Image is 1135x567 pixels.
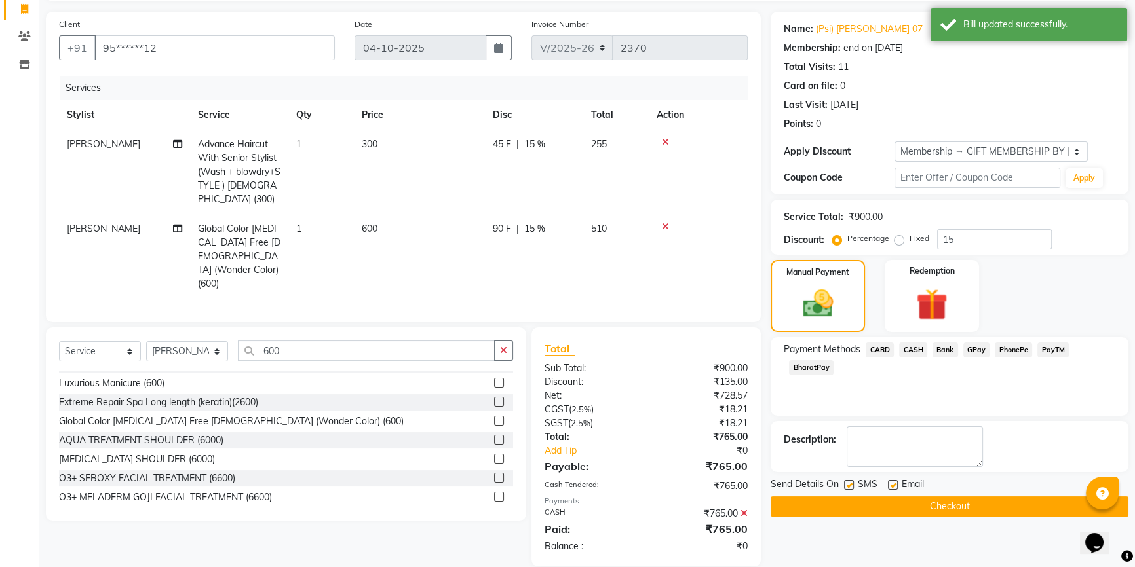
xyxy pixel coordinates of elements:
[933,342,958,357] span: Bank
[843,41,903,55] div: end on [DATE]
[535,458,646,474] div: Payable:
[899,342,927,357] span: CASH
[646,403,758,416] div: ₹18.21
[354,100,485,130] th: Price
[646,521,758,537] div: ₹765.00
[535,521,646,537] div: Paid:
[830,98,858,112] div: [DATE]
[59,376,164,390] div: Luxurious Manicure (600)
[535,479,646,493] div: Cash Tendered:
[516,137,519,151] span: |
[664,444,758,458] div: ₹0
[784,171,895,185] div: Coupon Code
[646,479,758,493] div: ₹765.00
[963,18,1117,31] div: Bill updated successfully.
[59,471,235,485] div: O3+ SEBOXY FACIAL TREATMENT (6600)
[591,223,607,234] span: 510
[59,395,258,409] div: Extreme Repair Spa Long length (keratin)(2600)
[646,458,758,474] div: ₹765.00
[571,404,591,414] span: 2.5%
[545,403,569,415] span: CGST
[910,232,929,244] label: Fixed
[902,477,924,494] span: Email
[524,137,545,151] span: 15 %
[545,496,748,507] div: Payments
[571,418,590,428] span: 2.5%
[362,138,377,150] span: 300
[646,389,758,403] div: ₹728.57
[1080,515,1122,554] iframe: chat widget
[493,222,511,236] span: 90 F
[649,100,748,130] th: Action
[493,137,511,151] span: 45 F
[784,22,813,36] div: Name:
[646,507,758,521] div: ₹765.00
[646,375,758,389] div: ₹135.00
[362,223,377,234] span: 600
[646,361,758,375] div: ₹900.00
[59,18,80,30] label: Client
[963,342,990,357] span: GPay
[59,414,404,428] div: Global Color [MEDICAL_DATA] Free [DEMOGRAPHIC_DATA] (Wonder Color) (600)
[786,266,849,278] label: Manual Payment
[94,35,335,60] input: Search by Name/Mobile/Email/Code
[1066,168,1103,188] button: Apply
[646,430,758,444] div: ₹765.00
[67,138,140,150] span: [PERSON_NAME]
[784,433,836,447] div: Description:
[771,477,839,494] span: Send Details On
[545,417,568,429] span: SGST
[59,433,223,447] div: AQUA TREATMENT SHOULDER (6000)
[535,430,646,444] div: Total:
[646,540,758,553] div: ₹0
[995,342,1032,357] span: PhonePe
[59,100,190,130] th: Stylist
[60,76,758,100] div: Services
[895,168,1060,188] input: Enter Offer / Coupon Code
[535,416,646,430] div: ( )
[198,223,280,289] span: Global Color [MEDICAL_DATA] Free [DEMOGRAPHIC_DATA] (Wonder Color) (600)
[355,18,372,30] label: Date
[866,342,894,357] span: CARD
[784,60,836,74] div: Total Visits:
[1037,342,1069,357] span: PayTM
[840,79,845,93] div: 0
[524,222,545,236] span: 15 %
[535,540,646,553] div: Balance :
[288,100,354,130] th: Qty
[591,138,607,150] span: 255
[535,403,646,416] div: ( )
[847,232,889,244] label: Percentage
[789,360,834,375] span: BharatPay
[784,342,860,356] span: Payment Methods
[190,100,288,130] th: Service
[238,340,495,361] input: Search or Scan
[535,375,646,389] div: Discount:
[198,138,280,205] span: Advance Haircut With Senior Stylist (Wash + blowdry+STYLE ) [DEMOGRAPHIC_DATA] (300)
[59,35,96,60] button: +91
[531,18,588,30] label: Invoice Number
[535,444,665,458] a: Add Tip
[296,223,301,234] span: 1
[784,117,813,131] div: Points:
[784,41,841,55] div: Membership:
[794,286,843,321] img: _cash.svg
[535,507,646,521] div: CASH
[784,79,837,93] div: Card on file:
[816,117,821,131] div: 0
[771,496,1128,517] button: Checkout
[535,361,646,375] div: Sub Total:
[784,145,895,158] div: Apply Discount
[296,138,301,150] span: 1
[516,222,519,236] span: |
[646,416,758,430] div: ₹18.21
[535,389,646,403] div: Net:
[485,100,583,130] th: Disc
[59,490,272,504] div: O3+ MELADERM GOJI FACIAL TREATMENT (6600)
[67,223,140,234] span: [PERSON_NAME]
[545,342,575,356] span: Total
[816,22,923,36] a: (Psi) [PERSON_NAME] 07
[59,452,215,466] div: [MEDICAL_DATA] SHOULDER (6000)
[784,233,824,247] div: Discount:
[784,210,843,224] div: Service Total:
